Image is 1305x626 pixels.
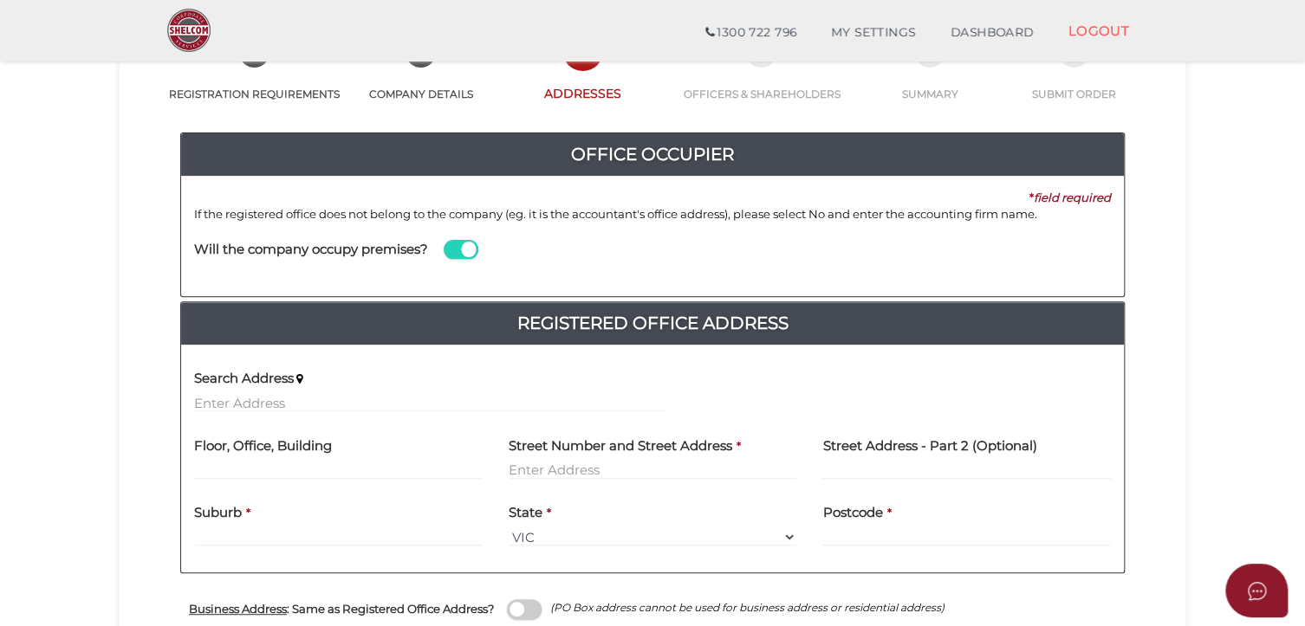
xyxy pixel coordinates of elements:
input: Enter Address [509,461,797,480]
h4: Suburb [194,506,242,520]
button: Open asap [1225,564,1288,617]
a: LOGOUT [1050,13,1146,48]
h4: Floor, Office, Building [194,439,332,454]
a: 2COMPANY DETAILS [346,56,497,101]
i: (PO Box address cannot be used for business address or residential address) [550,601,945,614]
a: MY SETTINGS [814,16,933,50]
h4: : Same as Registered Office Address? [189,603,494,616]
a: Registered Office Address [181,309,1124,337]
i: field required [1034,190,1111,204]
h4: Office Occupier [181,140,1124,168]
input: Postcode must be exactly 4 digits [822,527,1111,546]
h4: Street Address - Part 2 (Optional) [822,439,1036,454]
a: 4OFFICERS & SHAREHOLDERS [669,56,854,101]
h4: Street Number and Street Address [509,439,732,454]
h4: State [509,506,542,520]
a: 6SUBMIT ORDER [1005,56,1142,101]
p: If the registered office does not belong to the company (eg. it is the accountant's office addres... [194,206,1111,223]
u: Business Address [189,602,287,616]
a: 3ADDRESSES [497,55,669,102]
a: 1REGISTRATION REQUIREMENTS [163,56,346,101]
a: 1300 722 796 [688,16,814,50]
h4: Postcode [822,506,882,520]
a: 5SUMMARY [854,56,1006,101]
h4: Will the company occupy premises? [194,242,428,257]
input: Enter Address [194,393,665,412]
a: DASHBOARD [933,16,1051,50]
i: Keep typing in your address(including suburb) until it appears [296,373,303,384]
h4: Search Address [194,371,294,386]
